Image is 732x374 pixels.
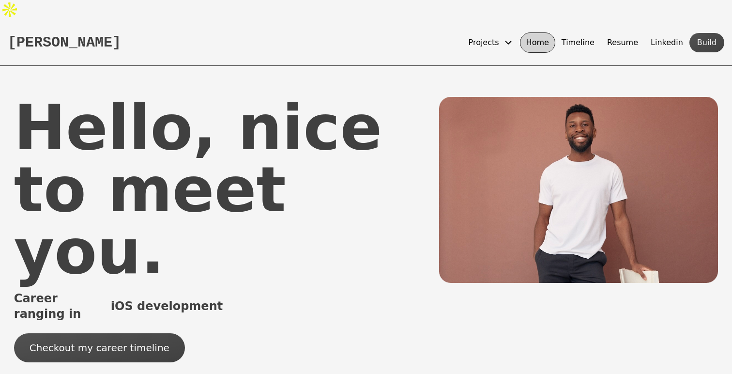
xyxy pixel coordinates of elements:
[14,97,439,283] div: Hello, nice to meet you.
[14,291,107,322] span: Career ranging in
[555,32,601,53] button: Timeline
[644,32,689,53] button: Linkedin
[8,34,121,51] button: [PERSON_NAME]
[520,32,555,53] button: Home
[689,33,724,52] button: Build
[14,333,185,362] button: Checkout my career timeline
[439,97,718,283] img: darrel_home.35f3a64193ee4a412503.jpeg
[469,37,499,48] span: Projects
[462,32,520,53] button: Projects
[601,32,644,53] button: Resume
[111,298,223,314] div: iOS development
